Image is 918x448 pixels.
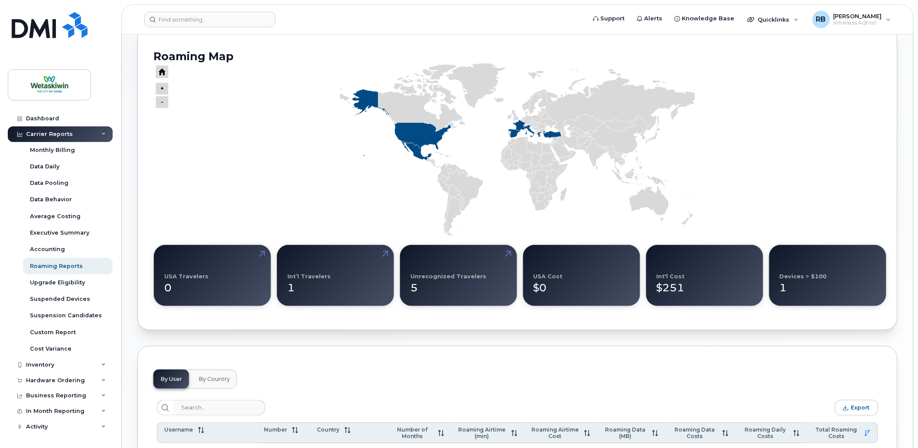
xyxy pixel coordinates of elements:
[156,83,169,95] g: Press ENTER to zoom out
[156,96,169,108] g: Press ENTER to zoom in
[410,273,486,280] div: Unrecognized Travelers
[780,273,876,296] div: 1
[199,376,230,383] span: By Country
[851,404,870,411] span: Export
[833,13,882,19] span: [PERSON_NAME]
[164,273,260,296] div: 0
[682,14,735,23] span: Knowledge Base
[534,273,563,280] div: USA Cost
[287,273,384,296] div: 1
[164,426,193,433] span: Username
[657,273,753,296] div: $251
[164,273,208,280] div: USA Travelers
[807,11,897,28] div: Richard Bennett
[340,63,695,236] g: Series
[153,50,882,63] h2: Roaming Map
[780,273,827,280] div: Devices > $100
[458,426,507,439] span: Roaming Airtime (min)
[604,426,647,439] span: Roaming Data (MB)
[392,426,433,439] span: Number of Months
[173,400,265,416] input: Search...
[742,426,788,439] span: Roaming Daily Costs
[816,14,826,25] span: RB
[669,10,741,27] a: Knowledge Base
[835,400,878,416] button: Export
[645,14,663,23] span: Alerts
[264,426,287,433] span: Number
[742,11,805,28] div: Quicklinks
[317,426,339,433] span: Country
[657,273,685,280] div: Int'l Cost
[287,273,331,280] div: Int’l Travelers
[601,14,625,23] span: Support
[153,59,882,236] g: Chart
[531,426,579,439] span: Roaming Airtime Cost
[587,10,631,27] a: Support
[410,273,507,296] div: 5
[144,12,276,27] input: Find something...
[534,273,630,296] div: $0
[631,10,669,27] a: Alerts
[814,426,859,439] span: Total Roaming Costs
[672,426,717,439] span: Roaming Data Costs
[833,19,882,26] span: Wireless Admin
[758,16,790,23] span: Quicklinks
